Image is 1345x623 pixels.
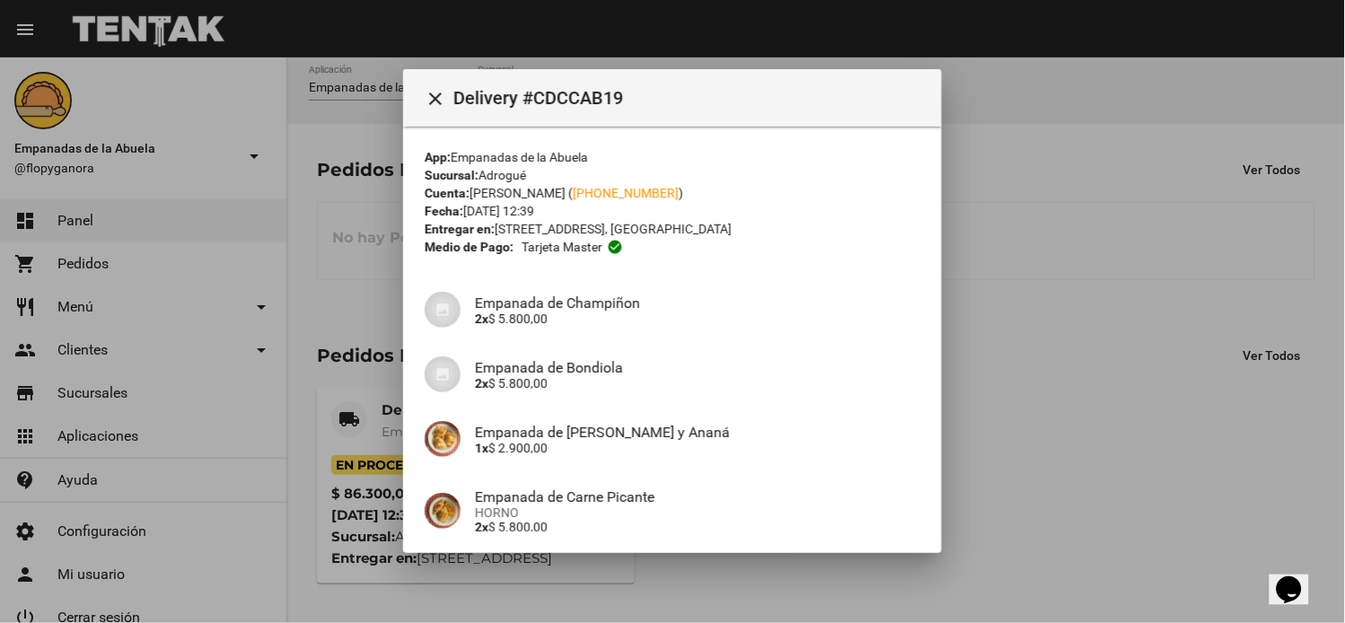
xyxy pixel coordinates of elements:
b: 2x [475,520,488,534]
img: 07c47add-75b0-4ce5-9aba-194f44787723.jpg [425,356,461,392]
img: f79e90c5-b4f9-4d92-9a9e-7fe78b339dbe.jpg [425,421,461,457]
p: $ 5.800,00 [475,311,920,326]
span: HORNO [475,505,920,520]
strong: Entregar en: [425,222,495,236]
mat-icon: check_circle [607,239,623,255]
span: Delivery #CDCCAB19 [453,83,927,112]
h4: Empanada de Carne Picante [475,488,920,505]
iframe: chat widget [1270,551,1327,605]
a: [PHONE_NUMBER] [573,186,679,200]
p: $ 5.800,00 [475,520,920,534]
b: 2x [475,311,488,326]
div: [STREET_ADDRESS], [GEOGRAPHIC_DATA] [425,220,920,238]
h4: Empanada de [PERSON_NAME] y Ananá [475,424,920,441]
button: Cerrar [418,80,453,116]
h4: Empanada de Champiñon [475,294,920,311]
div: [PERSON_NAME] ( ) [425,184,920,202]
img: 07c47add-75b0-4ce5-9aba-194f44787723.jpg [425,292,461,328]
div: [DATE] 12:39 [425,202,920,220]
strong: Sucursal: [425,168,479,182]
b: 2x [475,376,488,390]
strong: Medio de Pago: [425,238,514,256]
h4: Empanada de Bondiola [475,359,920,376]
p: $ 5.800,00 [475,376,920,390]
strong: Fecha: [425,204,463,218]
img: 244b8d39-ba06-4741-92c7-e12f1b13dfde.jpg [425,493,461,529]
b: 1x [475,441,488,455]
p: $ 2.900,00 [475,441,920,455]
div: Adrogué [425,166,920,184]
span: Tarjeta master [522,238,602,256]
strong: Cuenta: [425,186,470,200]
div: Empanadas de la Abuela [425,148,920,166]
strong: App: [425,150,451,164]
mat-icon: Cerrar [425,89,446,110]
